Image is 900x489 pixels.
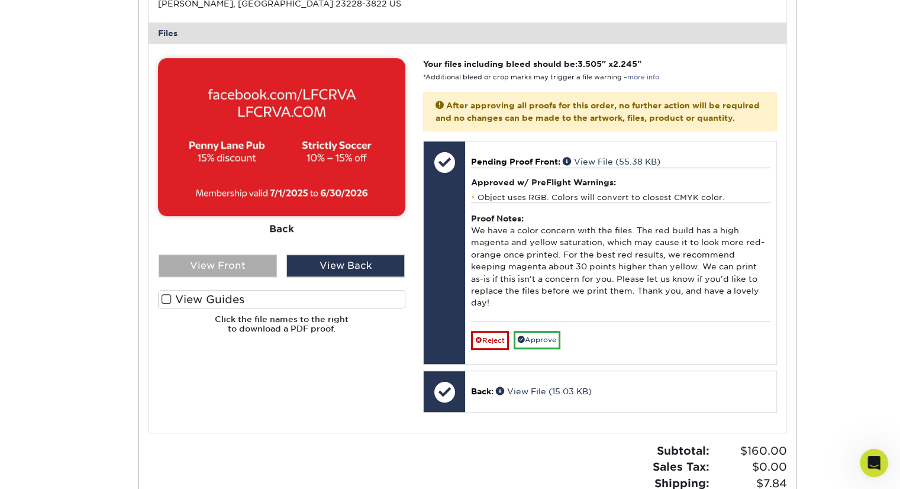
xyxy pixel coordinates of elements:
h6: Click the file names to the right to download a PDF proof. [158,314,405,343]
li: Object uses RGB. Colors will convert to closest CMYK color. [471,192,770,202]
h4: Approved w/ PreFlight Warnings: [471,178,770,187]
div: View Back [286,255,405,277]
strong: After approving all proofs for this order, no further action will be required and no changes can ... [436,101,760,122]
span: Back: [471,387,493,396]
div: View Front [159,255,277,277]
span: Pending Proof Front: [471,157,560,166]
a: Approve [514,331,560,349]
h1: Primoprint [91,6,141,15]
button: Home [185,5,208,27]
small: *Additional bleed or crop marks may trigger a file warning – [423,73,659,81]
strong: Your files including bleed should be: " x " [423,59,641,69]
textarea: Message… [10,363,227,383]
strong: Subtotal: [657,444,709,457]
strong: Sales Tax: [653,460,709,473]
div: To ensure a smooth transition, we encourage you to log in to your account and download any files ... [19,175,185,268]
button: Upload attachment [56,388,66,397]
button: Start recording [75,388,85,397]
b: . [150,257,153,266]
p: A few minutes [100,15,155,27]
span: 2.245 [613,59,637,69]
a: Reject [471,331,509,350]
span: $0.00 [713,459,787,475]
iframe: Intercom live chat [860,449,888,477]
div: While your order history will remain accessible, artwork files from past orders will not carry ov... [19,99,185,169]
button: Emoji picker [18,388,28,397]
b: Please note that files cannot be downloaded via a mobile phone. [26,274,178,295]
div: Should you have any questions, please utilize our chat feature. We look forward to serving you! [19,303,185,337]
a: View File (55.38 KB) [563,157,660,166]
label: View Guides [158,290,405,308]
a: more info [627,73,659,81]
div: Customer Service Hours; 9 am-5 pm EST [19,343,185,366]
button: Send a message… [202,383,222,402]
b: Past Order Files Will Not Transfer: [22,100,159,121]
img: Profile image for Avery [67,7,86,25]
div: We have a color concern with the files. The red build has a high magenta and yellow saturation, w... [471,202,770,321]
img: Profile image for Erica [50,7,69,25]
span: 3.505 [578,59,602,69]
button: go back [8,5,30,27]
span: $160.00 [713,443,787,459]
a: View File (15.03 KB) [496,387,592,396]
img: Profile image for Irene [34,7,53,25]
button: Gif picker [37,388,47,397]
div: Files [149,22,786,44]
strong: Proof Notes: [471,214,524,223]
div: Back [158,217,405,243]
div: Close [208,5,229,26]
